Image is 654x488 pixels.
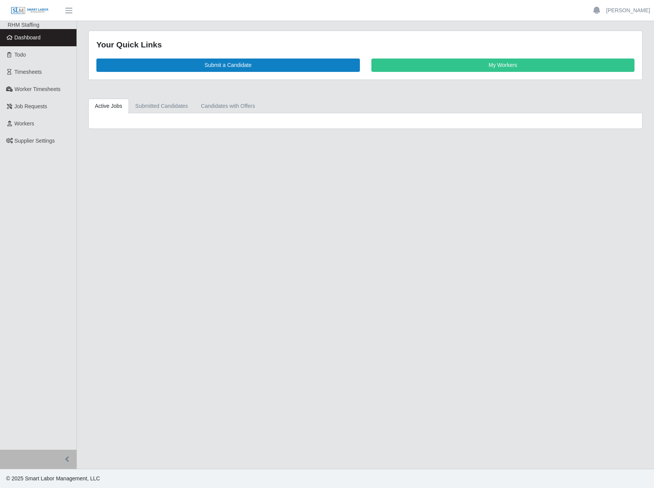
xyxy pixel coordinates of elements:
a: [PERSON_NAME] [606,7,650,15]
span: Timesheets [15,69,42,75]
a: Submitted Candidates [129,99,195,114]
span: Job Requests [15,103,47,109]
img: SLM Logo [11,7,49,15]
span: Todo [15,52,26,58]
span: RHM Staffing [8,22,39,28]
span: © 2025 Smart Labor Management, LLC [6,475,100,481]
a: Active Jobs [88,99,129,114]
div: Your Quick Links [96,39,634,51]
span: Supplier Settings [15,138,55,144]
a: Candidates with Offers [194,99,261,114]
span: Worker Timesheets [15,86,60,92]
span: Workers [15,120,34,127]
a: My Workers [371,59,635,72]
a: Submit a Candidate [96,59,360,72]
span: Dashboard [15,34,41,41]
